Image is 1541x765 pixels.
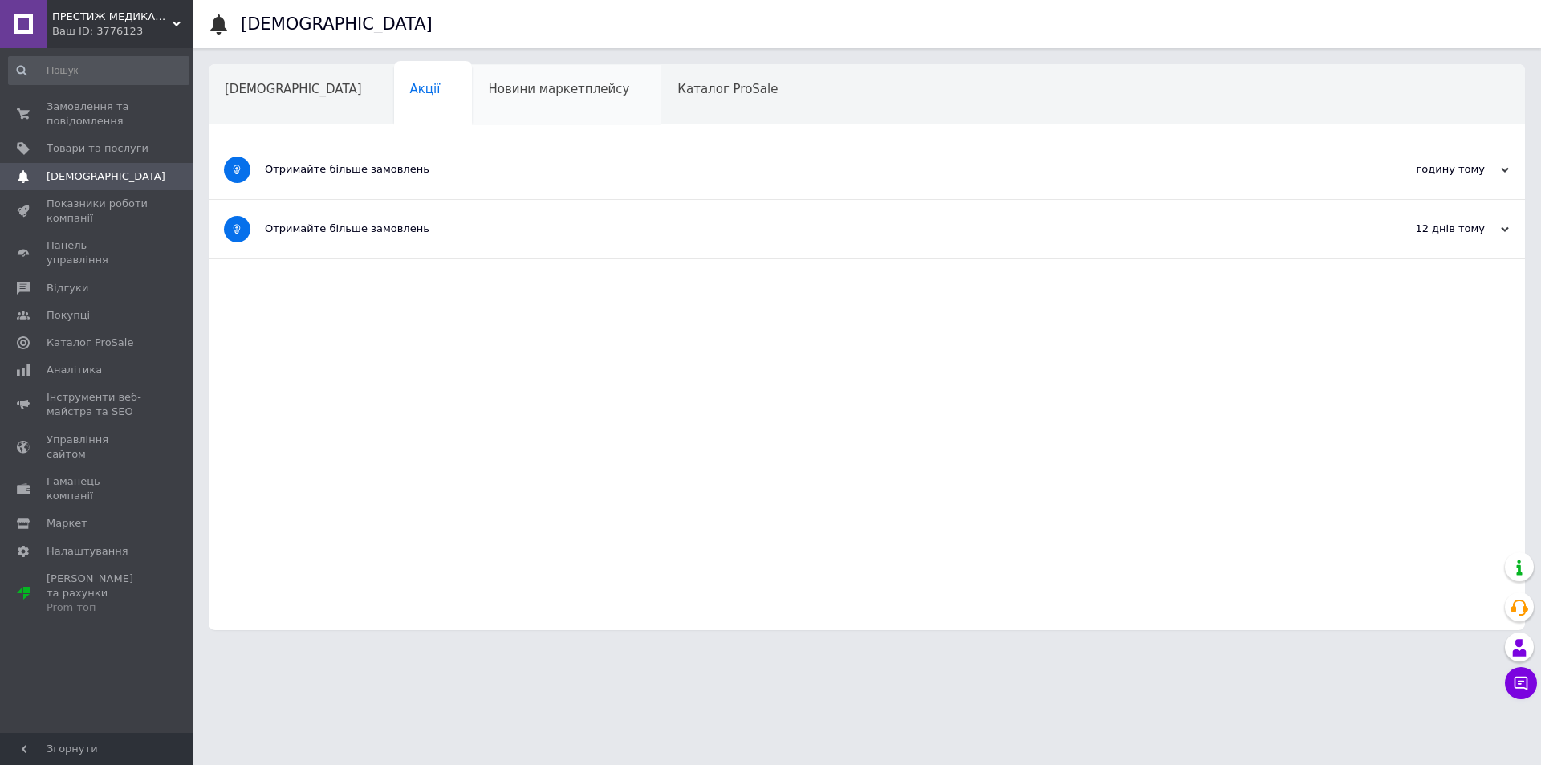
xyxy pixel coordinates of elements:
span: [DEMOGRAPHIC_DATA] [225,82,362,96]
span: Аналітика [47,363,102,377]
span: Налаштування [47,544,128,559]
span: Показники роботи компанії [47,197,148,226]
span: [PERSON_NAME] та рахунки [47,572,148,616]
span: Замовлення та повідомлення [47,100,148,128]
div: 12 днів тому [1348,222,1509,236]
div: Prom топ [47,600,148,615]
h1: [DEMOGRAPHIC_DATA] [241,14,433,34]
span: Акції [410,82,441,96]
button: Чат з покупцем [1505,667,1537,699]
input: Пошук [8,56,189,85]
span: Інструменти веб-майстра та SEO [47,390,148,419]
span: Відгуки [47,281,88,295]
span: Каталог ProSale [47,336,133,350]
span: Панель управління [47,238,148,267]
span: [DEMOGRAPHIC_DATA] [47,169,165,184]
span: Гаманець компанії [47,474,148,503]
span: Маркет [47,516,87,531]
span: Товари та послуги [47,141,148,156]
span: Управління сайтом [47,433,148,462]
div: Отримайте більше замовлень [265,162,1348,177]
div: Отримайте більше замовлень [265,222,1348,236]
span: ПРЕСТИЖ МЕДИКАЛ - ПРЕСТИЖ ЦЕНТР ВК [52,10,173,24]
span: Покупці [47,308,90,323]
div: годину тому [1348,162,1509,177]
span: Новини маркетплейсу [488,82,629,96]
div: Ваш ID: 3776123 [52,24,193,39]
span: Каталог ProSale [677,82,778,96]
